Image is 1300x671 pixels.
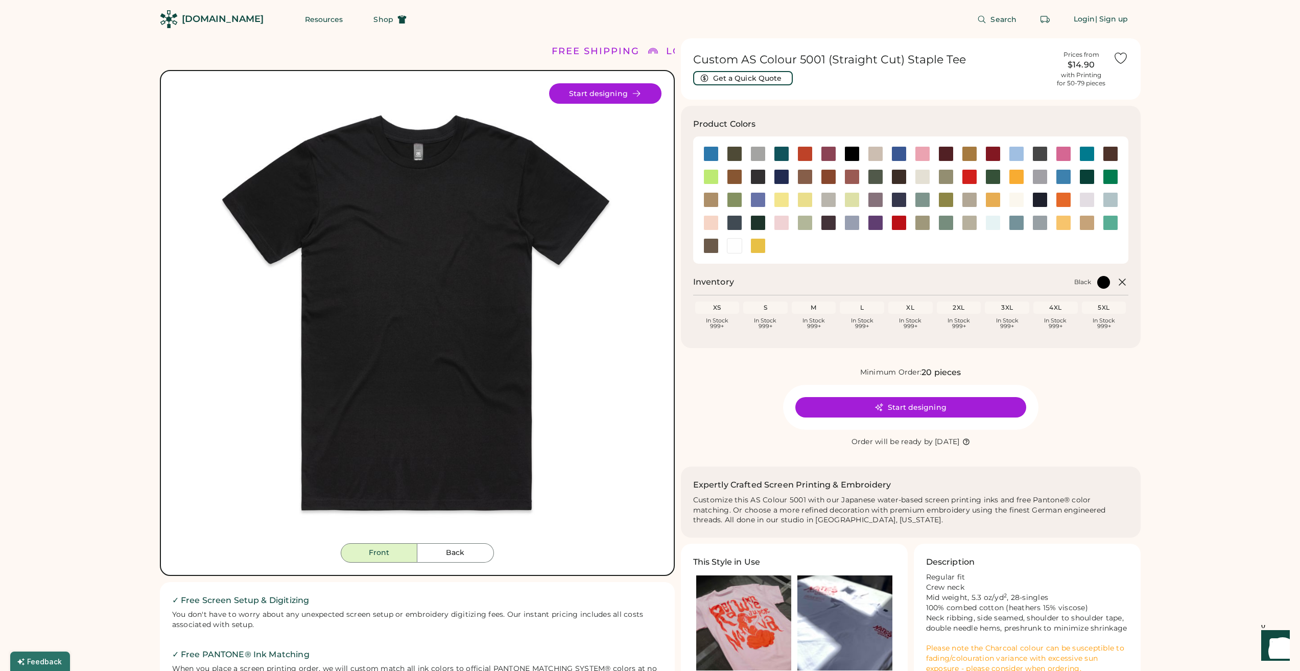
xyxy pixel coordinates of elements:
h3: This Style in Use [693,556,761,568]
button: Front [341,543,417,563]
sup: 2 [1004,592,1007,599]
iframe: Front Chat [1251,625,1295,669]
span: Shop [373,16,393,23]
h2: Inventory [693,276,734,288]
div: 5001 Style Image [187,83,647,543]
div: In Stock 999+ [1035,318,1076,329]
div: XL [890,304,931,312]
div: [DATE] [935,437,960,447]
div: 2XL [939,304,979,312]
img: Pink t-shirt printed with waterbased red glitter ink. [696,575,791,670]
div: Customize this AS Colour 5001 with our Japanese water-based screen printing inks and free Pantone... [693,495,1128,526]
span: Search [990,16,1017,23]
div: In Stock 999+ [745,318,786,329]
div: Login [1074,14,1095,25]
div: Minimum Order: [860,367,922,378]
div: In Stock 999+ [1084,318,1124,329]
div: 3XL [987,304,1027,312]
div: M [794,304,834,312]
button: Start designing [795,397,1026,418]
div: In Stock 999+ [987,318,1027,329]
div: Black [1074,278,1091,286]
div: LOWER 48 STATES [666,44,769,58]
h2: ✓ Free Screen Setup & Digitizing [172,594,663,607]
button: Get a Quick Quote [693,71,793,85]
div: with Printing for 50-79 pieces [1057,71,1105,87]
div: [DOMAIN_NAME] [182,13,264,26]
div: In Stock 999+ [939,318,979,329]
div: L [842,304,882,312]
div: $14.90 [1056,59,1107,71]
div: In Stock 999+ [890,318,931,329]
h3: Product Colors [693,118,756,130]
h1: Custom AS Colour 5001 (Straight Cut) Staple Tee [693,53,1050,67]
button: Search [965,9,1029,30]
div: S [745,304,786,312]
button: Resources [293,9,356,30]
div: FREE SHIPPING [552,44,640,58]
button: Back [417,543,494,563]
div: Prices from [1063,51,1099,59]
div: Order will be ready by [852,437,933,447]
div: XS [697,304,738,312]
h2: ✓ Free PANTONE® Ink Matching [172,649,663,661]
img: 5001 - Black Front Image [187,83,647,543]
h2: Expertly Crafted Screen Printing & Embroidery [693,479,891,491]
h3: Description [926,556,975,568]
button: Shop [361,9,418,30]
div: In Stock 999+ [697,318,738,329]
button: Start designing [549,83,661,104]
div: 20 pieces [921,366,961,379]
button: Retrieve an order [1035,9,1055,30]
div: In Stock 999+ [842,318,882,329]
img: Rendered Logo - Screens [160,10,178,28]
div: | Sign up [1095,14,1128,25]
div: You don't have to worry about any unexpected screen setup or embroidery digitizing fees. Our inst... [172,610,663,630]
div: 5XL [1084,304,1124,312]
div: 4XL [1035,304,1076,312]
div: In Stock 999+ [794,318,834,329]
img: T-shirts printed with Nate's Oatmeal Cookies logo. White shirt with red ink. [797,575,892,670]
